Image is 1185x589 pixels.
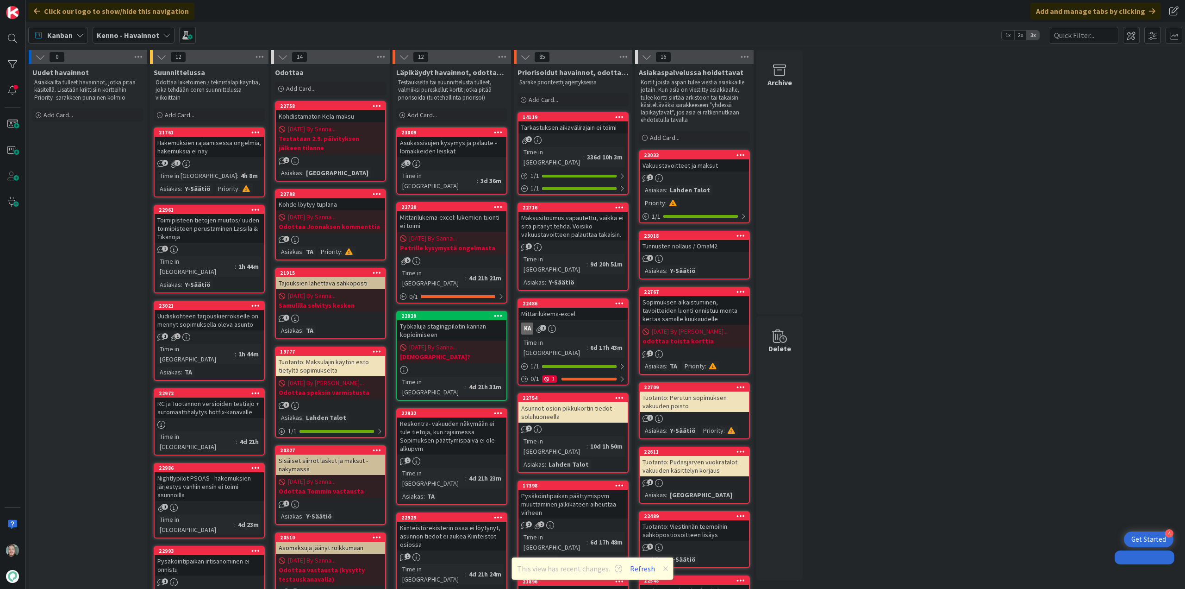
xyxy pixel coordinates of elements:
div: Priority [318,247,341,257]
div: 22767 [644,289,749,295]
span: : [586,441,588,451]
div: 22720 [401,204,506,210]
div: Kohdistamaton Kela-maksu [276,110,385,122]
div: Maksusitoumus vapautettu, vaikka ei sitä pitänyt tehdä. Voisiko vakuustavoitteen palauttaa takaisin. [518,212,628,241]
b: [DEMOGRAPHIC_DATA]? [400,352,504,361]
div: 1/1 [640,211,749,222]
span: 1 [647,479,653,485]
div: Y-Säätiö [546,277,577,287]
div: 22758 [280,103,385,109]
div: Nightlypilot PSOAS - hakemuksien järjestys vanhin ensin ei toimi asunnoilla [155,472,264,501]
span: 2 [526,521,532,527]
div: 22972 [159,390,264,397]
div: TA [304,325,316,336]
div: 22754 [523,395,628,401]
div: 23033 [644,152,749,158]
div: 22986Nightlypilot PSOAS - hakemuksien järjestys vanhin ensin ei toimi asunnoilla [155,464,264,501]
div: Priority [216,184,238,194]
div: Time in [GEOGRAPHIC_DATA] [157,431,236,452]
div: Kiinteistörekisterin osaa ei löytynyt, asunnon tiedot ei aukea Kiinteistöt osiossa [397,522,506,551]
span: : [666,490,667,500]
div: Pysäköintipaikan päättymispvm muuttaminen jälkikäteen aiheuttaa virheen [518,490,628,519]
div: Asiakas [642,425,666,436]
a: 23021Uudiskohteen tarjouskierrokselle on mennyt sopimuksella oleva asuntoTime in [GEOGRAPHIC_DATA... [154,301,265,381]
span: : [583,152,585,162]
b: Odottaa Tommin vastausta [279,487,382,496]
div: 22767 [640,288,749,296]
div: [GEOGRAPHIC_DATA] [304,168,371,178]
span: : [237,171,238,181]
div: Tajouksien lähettävä sähköposti [276,277,385,289]
div: 22932 [397,409,506,418]
div: 3d 36m [478,176,504,186]
div: Y-Säätiö [667,425,698,436]
div: Time in [GEOGRAPHIC_DATA] [400,377,465,397]
div: 6d 17h 43m [588,342,625,353]
div: 1/1 [276,425,385,437]
span: : [302,168,304,178]
div: TA [425,491,437,501]
div: 4d 23m [236,519,261,530]
div: 0/1 [397,291,506,303]
span: 3 [283,402,289,408]
div: 22720 [397,203,506,211]
b: odottaa toista korttia [642,336,746,346]
div: Mittarilukema-excel: lukemien tuonti ei toimi [397,211,506,232]
div: Open Get Started checklist, remaining modules: 4 [1124,532,1173,547]
div: 1/1 [518,361,628,372]
span: : [665,198,667,208]
span: : [424,491,425,501]
a: 22758Kohdistamaton Kela-maksu[DATE] By Sanna...Testataan 2.9. päivityksen jälkeen tilanneAsiakas:... [275,101,386,182]
div: 14119 [518,113,628,121]
a: 22961Toimipisteen tietojen muutos/ uuden toimipisteen perustaminen Lassila & TikanojaTime in [GEO... [154,205,265,293]
span: : [705,361,706,371]
span: Kanban [47,30,73,41]
div: 23018 [640,232,749,240]
span: 2 [647,350,653,356]
div: 22932Reskontra- vakuuden näkymään ei tule tietoja, kun rajaimessa Sopimuksen päättymispäivä ei ol... [397,409,506,455]
div: 23033Vakuustavoitteet ja maksut [640,151,749,171]
div: Tunnusten nollaus / OmaM2 [640,240,749,252]
span: : [666,361,667,371]
span: : [302,325,304,336]
div: 22972 [155,389,264,398]
span: 0 / 1 [409,292,418,302]
div: 20327 [276,446,385,455]
div: Asunnot-osion pikkukortin tiedot soluhuoneella [518,402,628,423]
a: 17398Pysäköintipaikan päättymispvm muuttaminen jälkikäteen aiheuttaa virheenTime in [GEOGRAPHIC_D... [518,481,629,569]
div: 9d 20h 51m [588,259,625,269]
span: 1 [175,333,181,339]
span: : [666,425,667,436]
div: 21915Tajouksien lähettävä sähköposti [276,269,385,289]
div: Time in [GEOGRAPHIC_DATA] [521,147,583,167]
a: 23009Asukassivujen kysymys ja palaute -lomakkeiden leiskatTime in [GEOGRAPHIC_DATA]:3d 36m [396,127,507,195]
a: 22798Kohde löytyy tuplana[DATE] By Sanna...Odottaa Joonaksen kommenttiaAsiakas:TAPriority: [275,189,386,260]
div: 22798Kohde löytyy tuplana [276,190,385,210]
a: 20327Sisäiset siirrot laskut ja maksut -näkymässä[DATE] By Sanna...Odottaa Tommin vastaustaAsiaka... [275,445,386,525]
div: 1/1 [518,183,628,194]
a: 19777Tuotanto: Maksulajin käytön esto tietyltä sopimukselta[DATE] By [PERSON_NAME]...Odottaa spek... [275,347,386,438]
div: 17398 [523,482,628,489]
div: 22611 [640,448,749,456]
span: 1 / 1 [288,426,297,436]
div: 22961Toimipisteen tietojen muutos/ uuden toimipisteen perustaminen Lassila & Tikanoja [155,206,264,243]
div: Asiakas [279,247,302,257]
div: 1h 44m [236,261,261,272]
div: Asiakas [400,491,424,501]
div: 22932 [401,410,506,417]
div: 10d 1h 50m [588,441,625,451]
a: 21915Tajouksien lähettävä sähköposti[DATE] By Sanna...Samulilla selvitys keskenAsiakas:TA [275,268,386,339]
div: 22720Mittarilukema-excel: lukemien tuonti ei toimi [397,203,506,232]
div: Time in [GEOGRAPHIC_DATA] [400,268,465,288]
div: 22758Kohdistamaton Kela-maksu [276,102,385,122]
span: : [545,459,546,469]
span: [DATE] By Sanna... [288,291,336,301]
span: 2 [283,157,289,163]
span: 2 [647,174,653,180]
a: 22716Maksusitoumus vapautettu, vaikka ei sitä pitänyt tehdä. Voisiko vakuustavoitteen palauttaa t... [518,203,629,291]
div: 22929 [401,514,506,521]
div: Hakemuksien rajaamisessa ongelmia, hakemuksia ei näy [155,137,264,157]
div: Y-Säätiö [182,279,213,290]
span: [DATE] By [PERSON_NAME]... [288,378,364,388]
div: Asiakas [642,266,666,276]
